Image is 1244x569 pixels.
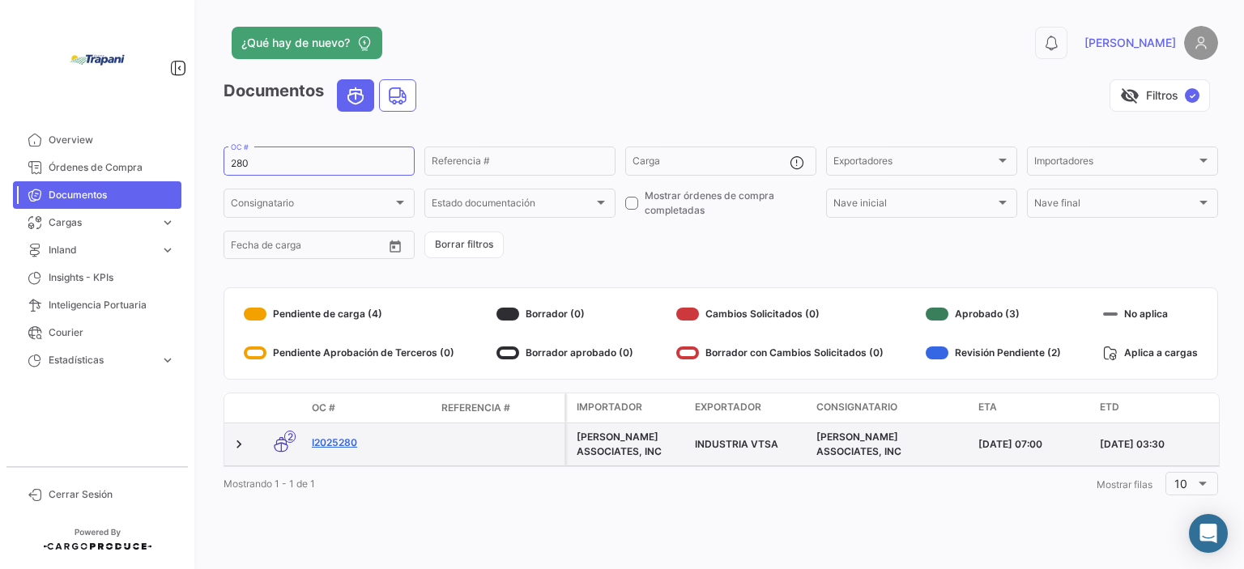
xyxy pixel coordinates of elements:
span: Mostrando 1 - 1 de 1 [224,478,315,490]
datatable-header-cell: Importador [567,393,688,423]
span: Exportador [695,400,761,414]
div: Aplica a cargas [1103,340,1198,366]
a: Inteligencia Portuaria [13,291,181,319]
div: Borrador (0) [496,301,633,327]
span: Exportadores [833,158,995,169]
span: Courier [49,325,175,340]
span: ETA [978,400,997,414]
span: [PERSON_NAME] [1084,35,1176,51]
div: [PERSON_NAME] ASSOCIATES, INC [577,430,682,459]
a: Insights - KPIs [13,264,181,291]
a: Órdenes de Compra [13,154,181,181]
span: GREENWOOD ASSOCIATES, INC [816,431,901,457]
a: Documentos [13,181,181,209]
img: bd005829-9598-4431-b544-4b06bbcd40b2.jpg [57,19,138,100]
span: OC # [312,401,335,415]
span: Importador [577,400,642,414]
a: Overview [13,126,181,154]
span: ¿Qué hay de nuevo? [241,35,350,51]
span: Cargas [49,215,154,230]
datatable-header-cell: Modo de Transporte [257,401,305,414]
div: Pendiente Aprobación de Terceros (0) [244,340,454,366]
span: expand_more [160,353,175,367]
span: Cerrar Sesión [49,487,175,502]
img: placeholder-user.png [1184,26,1218,60]
div: Aprobado (3) [926,301,1061,327]
span: Órdenes de Compra [49,160,175,175]
span: Estado documentación [432,200,594,211]
button: Borrar filtros [424,231,504,258]
span: Overview [49,133,175,147]
datatable-header-cell: ETA [972,393,1093,423]
span: Inteligencia Portuaria [49,298,175,312]
div: No aplica [1103,301,1198,327]
div: [DATE] 03:30 [1100,437,1208,452]
span: ETD [1100,400,1119,414]
datatable-header-cell: Exportador [688,393,810,423]
a: Expand/Collapse Row [231,436,247,452]
span: 10 [1174,477,1187,490]
span: expand_more [160,215,175,230]
div: Cambios Solicitados (0) [676,301,884,327]
span: Estadísticas [49,353,154,367]
div: Abrir Intercom Messenger [1189,514,1228,553]
datatable-header-cell: Consignatario [810,393,972,423]
span: Importadores [1034,158,1196,169]
button: Ocean [338,80,373,111]
span: expand_more [160,243,175,257]
a: Courier [13,319,181,346]
div: Borrador aprobado (0) [496,340,633,366]
span: ✓ [1185,88,1199,103]
datatable-header-cell: ETD [1093,393,1215,423]
datatable-header-cell: OC # [305,394,435,422]
span: Documentos [49,188,175,202]
div: Borrador con Cambios Solicitados (0) [676,340,884,366]
span: Inland [49,243,154,257]
div: INDUSTRIA VTSA [695,437,803,452]
a: I2025280 [312,435,428,450]
datatable-header-cell: Referencia # [435,394,564,422]
span: Referencia # [441,401,510,415]
span: Mostrar filas [1097,478,1152,490]
h3: Documentos [224,79,421,112]
input: Desde [231,242,260,253]
span: Nave inicial [833,200,995,211]
div: [DATE] 07:00 [978,437,1087,452]
span: Consignatario [231,200,393,211]
button: visibility_offFiltros✓ [1110,79,1210,112]
span: Insights - KPIs [49,270,175,285]
span: Nave final [1034,200,1196,211]
div: Pendiente de carga (4) [244,301,454,327]
button: ¿Qué hay de nuevo? [232,27,382,59]
button: Land [380,80,415,111]
span: Consignatario [816,400,897,414]
input: Hasta [271,242,344,253]
div: Revisión Pendiente (2) [926,340,1061,366]
button: Open calendar [383,234,407,258]
span: visibility_off [1120,86,1140,105]
span: Mostrar órdenes de compra completadas [645,189,816,218]
span: 2 [284,431,296,443]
